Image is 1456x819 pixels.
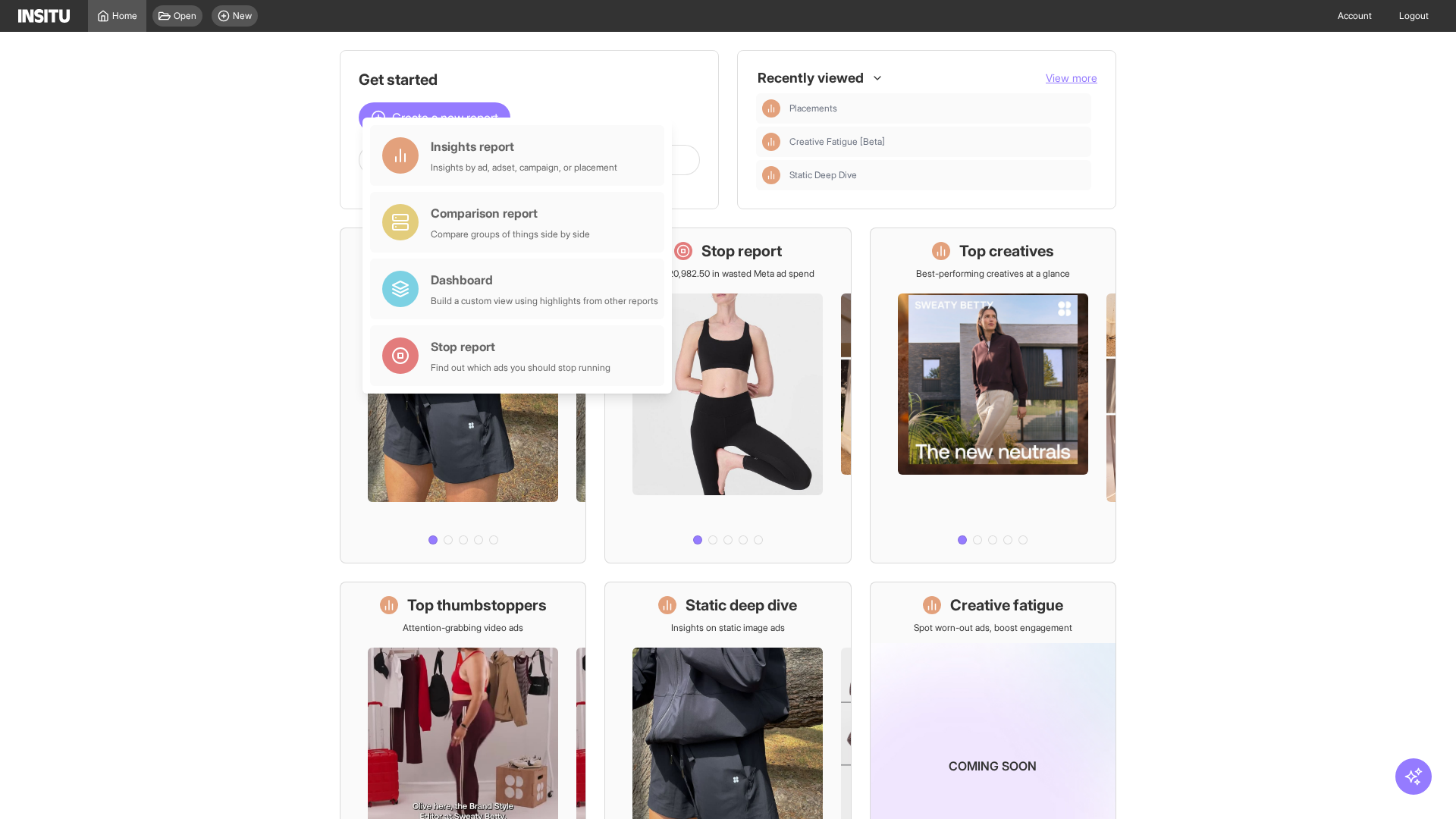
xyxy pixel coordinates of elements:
[112,10,137,22] span: Home
[959,240,1054,262] h1: Top creatives
[870,227,1116,563] a: Top creativesBest-performing creatives at a glance
[407,595,547,616] h1: Top thumbstoppers
[1046,71,1097,84] span: View more
[762,166,780,184] div: Insights
[431,271,658,289] div: Dashboard
[431,137,617,155] div: Insights report
[701,240,782,262] h1: Stop report
[789,102,837,115] span: Placements
[431,337,610,356] div: Stop report
[392,108,498,127] span: Create a new report
[340,227,586,563] a: What's live nowSee all active ads instantly
[641,268,814,280] p: Save £20,982.50 in wasted Meta ad spend
[18,9,70,23] img: Logo
[789,169,1085,181] span: Static Deep Dive
[174,10,196,22] span: Open
[789,136,885,148] span: Creative Fatigue [Beta]
[762,133,780,151] div: Insights
[359,102,510,133] button: Create a new report
[789,136,1085,148] span: Creative Fatigue [Beta]
[762,99,780,118] div: Insights
[789,102,1085,115] span: Placements
[431,162,617,174] div: Insights by ad, adset, campaign, or placement
[431,204,590,222] div: Comparison report
[671,622,785,634] p: Insights on static image ads
[233,10,252,22] span: New
[359,69,700,90] h1: Get started
[431,362,610,374] div: Find out which ads you should stop running
[431,295,658,307] div: Build a custom view using highlights from other reports
[916,268,1070,280] p: Best-performing creatives at a glance
[403,622,523,634] p: Attention-grabbing video ads
[604,227,851,563] a: Stop reportSave £20,982.50 in wasted Meta ad spend
[686,595,797,616] h1: Static deep dive
[789,169,857,181] span: Static Deep Dive
[1046,71,1097,86] button: View more
[431,228,590,240] div: Compare groups of things side by side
